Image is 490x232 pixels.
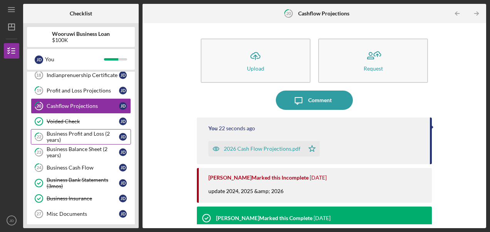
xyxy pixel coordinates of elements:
tspan: 19 [37,88,42,93]
time: 2025-08-29 06:48 [219,125,255,131]
div: Profit and Loss Projections [47,87,119,94]
button: 2026 Cash Flow Projections.pdf [208,141,320,156]
div: J D [119,179,127,187]
a: Business InsuranceJD [31,191,131,206]
div: Business Balance Sheet (2 years) [47,146,119,158]
a: 19Profit and Loss ProjectionsJD [31,83,131,98]
div: J D [119,210,127,218]
div: update 2024, 2025 &amp; 2026 [208,187,291,203]
a: 20Cashflow ProjectionsJD [31,98,131,114]
div: $100K [52,37,110,43]
button: JD [4,213,19,228]
div: Comment [308,91,332,110]
div: J D [119,148,127,156]
div: J D [119,195,127,202]
div: Request [364,66,383,71]
div: Business Profit and Loss (2 years) [47,131,119,143]
div: Misc Documents [47,211,119,217]
a: 18Indianprenuership CertificateJD [31,67,131,83]
div: J D [119,133,127,141]
div: You [208,125,218,131]
a: Business Bank Statements (3mos)JD [31,175,131,191]
div: Cashflow Projections [47,103,119,109]
b: Cashflow Projections [298,10,349,17]
tspan: 23 [37,150,41,155]
div: [PERSON_NAME] Marked this Complete [216,215,312,221]
div: Business Insurance [47,195,119,202]
div: J D [35,55,43,64]
tspan: 20 [37,104,42,109]
div: [PERSON_NAME] Marked this Incomplete [208,175,309,181]
div: You [45,53,104,66]
a: 24Business Cash FlowJD [31,160,131,175]
a: 22Business Profit and Loss (2 years)JD [31,129,131,145]
div: J D [119,118,127,125]
button: Request [318,39,428,83]
div: J D [119,102,127,110]
div: J D [119,87,127,94]
tspan: 24 [37,165,42,170]
tspan: 18 [36,73,41,77]
div: Business Cash Flow [47,165,119,171]
button: Comment [276,91,353,110]
div: Indianprenuership Certificate [47,72,119,78]
tspan: 20 [286,11,291,16]
b: Wooruwi Business Loan [52,31,110,37]
div: J D [119,164,127,171]
a: 27Misc DocumentsJD [31,206,131,222]
div: Business Bank Statements (3mos) [47,177,119,189]
text: JD [9,219,14,223]
div: J D [119,71,127,79]
div: Upload [247,66,264,71]
div: 2026 Cash Flow Projections.pdf [224,146,300,152]
b: Checklist [70,10,92,17]
a: Voided CheckJD [31,114,131,129]
tspan: 22 [37,134,41,140]
time: 2025-08-19 18:46 [310,175,327,181]
button: Upload [201,39,310,83]
time: 2024-10-31 18:14 [314,215,331,221]
div: Voided Check [47,118,119,124]
tspan: 27 [37,212,41,216]
a: 23Business Balance Sheet (2 years)JD [31,145,131,160]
